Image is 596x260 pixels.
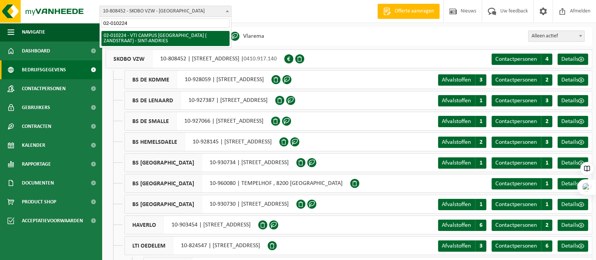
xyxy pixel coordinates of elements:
a: Afvalstoffen 1 [438,199,486,210]
a: Afvalstoffen 1 [438,157,486,169]
a: Details [558,54,588,65]
span: Rapportage [22,155,51,174]
span: Gebruikers [22,98,50,117]
span: BS DE SMALLE [125,112,177,130]
a: Contactpersonen 6 [492,240,552,252]
span: Contactpersonen [495,98,537,104]
span: Documenten [22,174,54,192]
span: LTI OEDELEM [125,237,173,255]
a: Afvalstoffen 6 [438,220,486,231]
span: 2 [541,116,552,127]
div: 10-824547 | [STREET_ADDRESS] [124,236,268,255]
span: Details [561,77,578,83]
a: Details [558,178,588,189]
span: Contactpersonen [495,139,537,145]
a: Offerte aanvragen [377,4,440,19]
a: Contactpersonen 1 [492,199,552,210]
span: Details [561,243,578,249]
span: 1 [541,199,552,210]
a: Contactpersonen 3 [492,137,552,148]
div: 10-808452 | [STREET_ADDRESS] | [106,49,284,68]
a: Contactpersonen 1 [492,157,552,169]
span: Afvalstoffen [442,118,471,125]
span: BS [GEOGRAPHIC_DATA] [125,154,202,172]
span: Contactpersonen [495,56,537,62]
a: Contactpersonen 4 [492,54,552,65]
span: Contactpersonen [495,243,537,249]
span: 10-808452 - SKOBO VZW - BRUGGE [100,6,231,17]
span: Dashboard [22,42,50,60]
div: 10-903454 | [STREET_ADDRESS] [124,215,258,234]
div: 10-960080 | TEMPELHOF , 8200 [GEOGRAPHIC_DATA] [124,174,350,193]
span: SKOBO VZW [106,50,153,68]
span: Product Shop [22,192,56,211]
span: 1 [475,116,486,127]
span: Afvalstoffen [442,98,471,104]
span: 1 [475,95,486,106]
a: Afvalstoffen 3 [438,74,486,86]
span: Alleen actief [528,31,585,42]
span: 1 [475,157,486,169]
span: Contracten [22,117,51,136]
span: Afvalstoffen [442,222,471,228]
span: Afvalstoffen [442,77,471,83]
div: 10-930730 | [STREET_ADDRESS] [124,195,296,214]
a: Contactpersonen 2 [492,74,552,86]
a: Afvalstoffen 3 [438,240,486,252]
span: Contactpersonen [22,79,66,98]
a: Contactpersonen 3 [492,95,552,106]
a: Details [558,116,588,127]
span: 3 [541,137,552,148]
span: Afvalstoffen [442,139,471,145]
a: Details [558,157,588,169]
span: Afvalstoffen [442,243,471,249]
a: Details [558,199,588,210]
span: Contactpersonen [495,160,537,166]
span: 2 [475,137,486,148]
span: Details [561,160,578,166]
span: Details [561,202,578,208]
a: Details [558,74,588,86]
a: Afvalstoffen 2 [438,137,486,148]
span: 6 [541,240,552,252]
span: 2 [541,220,552,231]
span: Contactpersonen [495,202,537,208]
a: Contactpersonen 2 [492,116,552,127]
span: HAVERLO [125,216,164,234]
span: Contactpersonen [495,222,537,228]
div: 10-927066 | [STREET_ADDRESS] [124,112,271,131]
a: Contactpersonen 2 [492,220,552,231]
span: BS DE KOMME [125,71,177,89]
span: Afvalstoffen [442,202,471,208]
span: BS DE LENAARD [125,91,181,109]
div: 10-928059 | [STREET_ADDRESS] [124,70,271,89]
div: 10-930734 | [STREET_ADDRESS] [124,153,296,172]
span: Acceptatievoorwaarden [22,211,83,230]
li: 02-010224 - VTI CAMPUS [GEOGRAPHIC_DATA] ( ZANDSTRAAT) - SINT-ANDRIES [101,31,230,46]
li: Vlarema [230,31,264,42]
span: Contactpersonen [495,118,537,125]
a: Afvalstoffen 1 [438,95,486,106]
span: Afvalstoffen [442,160,471,166]
a: Contactpersonen 1 [492,178,552,189]
span: 3 [475,74,486,86]
span: 3 [541,95,552,106]
span: Details [561,56,578,62]
span: Navigatie [22,23,45,42]
span: BS HEMELSDAELE [125,133,185,151]
div: 10-928145 | [STREET_ADDRESS] [124,132,279,151]
a: Details [558,220,588,231]
span: Details [561,98,578,104]
span: Offerte aanvragen [393,8,436,15]
span: 0410.917.140 [244,56,277,62]
span: Details [561,181,578,187]
span: 3 [475,240,486,252]
a: Details [558,137,588,148]
span: Contactpersonen [495,77,537,83]
span: Contactpersonen [495,181,537,187]
span: 1 [541,178,552,189]
a: Details [558,240,588,252]
span: 1 [475,199,486,210]
div: 10-927387 | [STREET_ADDRESS] [124,91,275,110]
span: 1 [541,157,552,169]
